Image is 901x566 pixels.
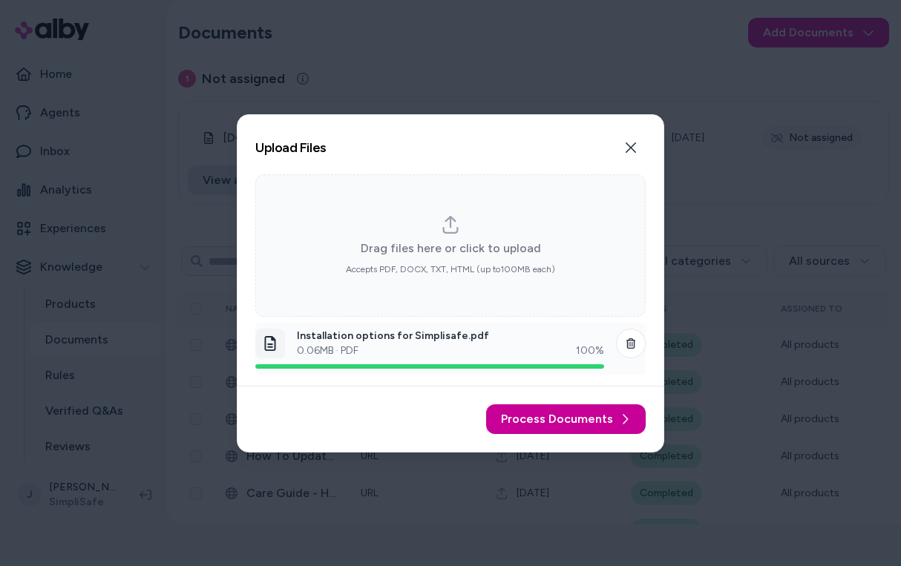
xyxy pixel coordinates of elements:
[255,141,327,154] h2: Upload Files
[361,240,541,257] span: Drag files here or click to upload
[501,410,613,428] span: Process Documents
[297,329,604,343] p: Installation options for Simplisafe.pdf
[486,404,646,434] button: Process Documents
[297,343,358,358] p: 0.06 MB · PDF
[346,263,555,275] span: Accepts PDF, DOCX, TXT, HTML (up to 100 MB each)
[576,343,604,358] div: 100 %
[255,323,646,434] ol: dropzone-file-list
[255,323,646,375] li: dropzone-file-list-item
[255,174,646,317] div: dropzone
